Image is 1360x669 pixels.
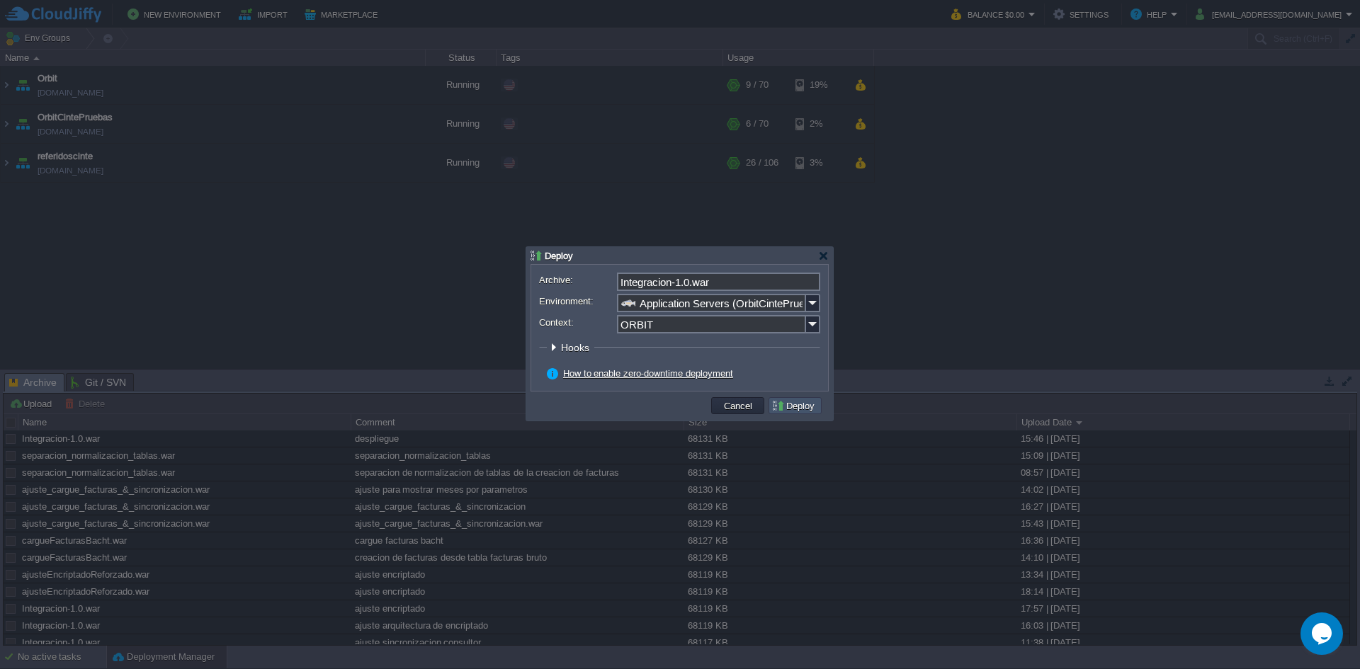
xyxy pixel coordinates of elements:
[539,315,616,330] label: Context:
[545,251,573,261] span: Deploy
[720,399,756,412] button: Cancel
[771,399,819,412] button: Deploy
[561,342,593,353] span: Hooks
[1300,612,1346,655] iframe: chat widget
[539,294,616,309] label: Environment:
[539,273,616,287] label: Archive:
[563,368,733,379] a: How to enable zero-downtime deployment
